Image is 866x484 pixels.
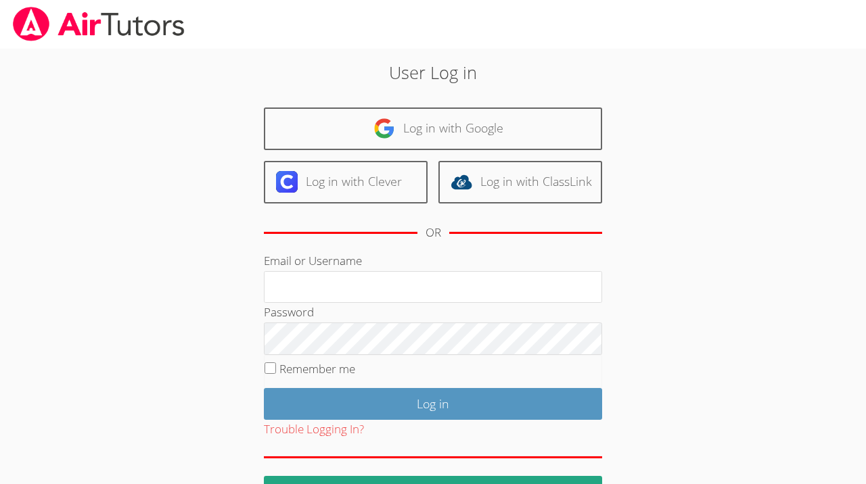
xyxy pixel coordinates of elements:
[451,171,472,193] img: classlink-logo-d6bb404cc1216ec64c9a2012d9dc4662098be43eaf13dc465df04b49fa7ab582.svg
[12,7,186,41] img: airtutors_banner-c4298cdbf04f3fff15de1276eac7730deb9818008684d7c2e4769d2f7ddbe033.png
[264,161,428,203] a: Log in with Clever
[264,253,362,268] label: Email or Username
[199,59,666,85] h2: User Log in
[426,223,441,243] div: OR
[279,361,355,377] label: Remember me
[264,107,602,150] a: Log in with Google
[264,304,314,320] label: Password
[373,118,395,139] img: google-logo-50288ca7cdecda66e5e0955fdab243c47b7ad437acaf1139b6f446037453330a.svg
[264,388,602,420] input: Log in
[276,171,298,193] img: clever-logo-6eab21bc6e7a338710f1a6ff85c0baf02591cd810cc4098c63d3a4b26e2feb20.svg
[438,161,602,203] a: Log in with ClassLink
[264,420,364,439] button: Trouble Logging In?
